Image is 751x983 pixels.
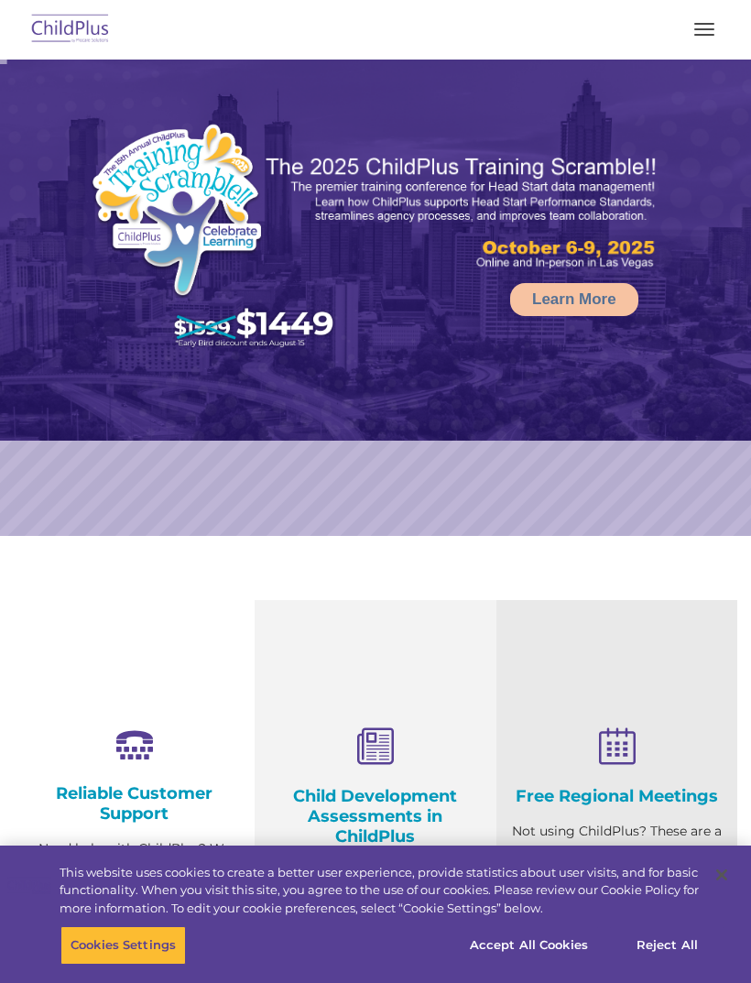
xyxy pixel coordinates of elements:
[510,820,724,934] p: Not using ChildPlus? These are a great opportunity to network and learn from ChildPlus users. Fin...
[60,864,699,918] div: This website uses cookies to create a better user experience, provide statistics about user visit...
[60,926,186,965] button: Cookies Settings
[27,8,114,51] img: ChildPlus by Procare Solutions
[702,855,742,895] button: Close
[268,786,482,846] h4: Child Development Assessments in ChildPlus
[460,926,598,965] button: Accept All Cookies
[510,283,638,316] a: Learn More
[610,926,724,965] button: Reject All
[510,786,724,806] h4: Free Regional Meetings
[27,783,241,824] h4: Reliable Customer Support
